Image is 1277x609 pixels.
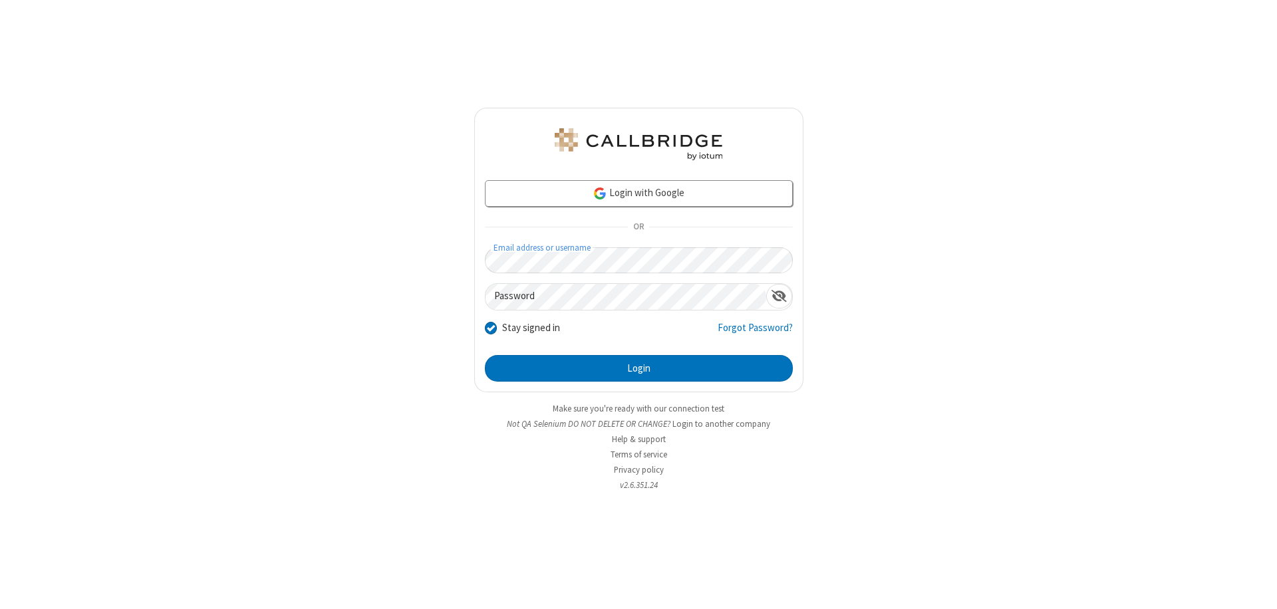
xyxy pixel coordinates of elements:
li: Not QA Selenium DO NOT DELETE OR CHANGE? [474,418,803,430]
a: Make sure you're ready with our connection test [553,403,724,414]
img: QA Selenium DO NOT DELETE OR CHANGE [552,128,725,160]
a: Forgot Password? [718,320,793,346]
a: Login with Google [485,180,793,207]
a: Terms of service [611,449,667,460]
span: OR [628,218,649,237]
li: v2.6.351.24 [474,479,803,491]
label: Stay signed in [502,320,560,336]
div: Show password [766,284,792,308]
a: Help & support [612,433,666,445]
img: google-icon.png [593,186,607,201]
button: Login to another company [672,418,770,430]
a: Privacy policy [614,464,664,475]
input: Email address or username [485,247,793,273]
button: Login [485,355,793,382]
input: Password [486,284,766,310]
